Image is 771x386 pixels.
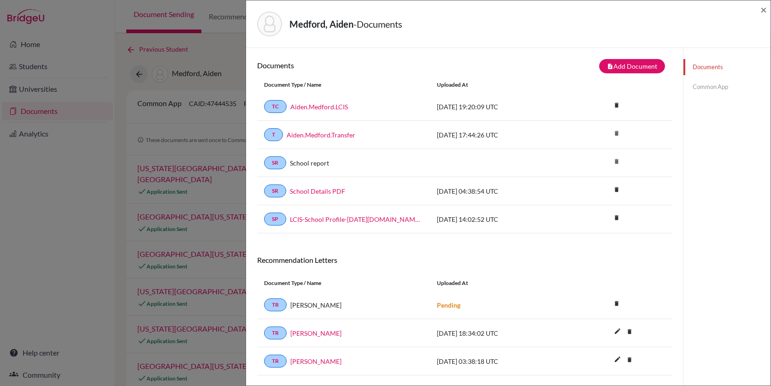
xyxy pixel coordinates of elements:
[264,100,287,113] a: TC
[264,128,283,141] a: T
[610,324,625,338] i: edit
[430,81,568,89] div: Uploaded at
[610,154,624,168] i: delete
[623,353,636,367] i: delete
[610,183,624,196] i: delete
[683,59,771,75] a: Documents
[290,214,423,224] a: LCIS-School Profile-[DATE][DOMAIN_NAME]_wide
[264,213,286,226] a: SP
[610,211,624,225] i: delete
[610,126,624,140] i: delete
[683,79,771,95] a: Common App
[760,3,767,16] span: ×
[264,355,287,368] a: TR
[257,279,430,287] div: Document Type / Name
[610,184,624,196] a: delete
[610,325,625,339] button: edit
[290,158,329,168] a: School report
[264,327,287,339] a: TR
[437,357,498,365] span: [DATE] 03:38:18 UTC
[623,354,636,367] a: delete
[290,356,341,366] a: [PERSON_NAME]
[290,328,341,338] a: [PERSON_NAME]
[289,18,353,30] strong: Medford, Aiden
[610,298,624,310] a: delete
[264,298,287,311] a: TR
[264,184,286,197] a: SR
[610,212,624,225] a: delete
[437,329,498,337] span: [DATE] 18:34:02 UTC
[353,18,402,30] span: - Documents
[290,186,345,196] a: School Details PDF
[257,61,465,70] h6: Documents
[610,297,624,310] i: delete
[430,130,568,140] div: [DATE] 17:44:26 UTC
[287,130,355,140] a: Aiden.Medford.Transfer
[610,100,624,112] a: delete
[623,325,636,338] i: delete
[610,98,624,112] i: delete
[437,301,460,309] strong: Pending
[430,279,568,287] div: Uploaded at
[430,102,568,112] div: [DATE] 19:20:09 UTC
[257,255,672,264] h6: Recommendation Letters
[599,59,665,73] button: note_addAdd Document
[430,186,568,196] div: [DATE] 04:38:54 UTC
[760,4,767,15] button: Close
[290,102,348,112] a: Aiden.Medford.LCIS
[257,81,430,89] div: Document Type / Name
[290,300,341,310] span: [PERSON_NAME]
[430,214,568,224] div: [DATE] 14:02:52 UTC
[610,353,625,367] button: edit
[623,326,636,338] a: delete
[607,63,613,70] i: note_add
[610,352,625,367] i: edit
[264,156,286,169] a: SR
